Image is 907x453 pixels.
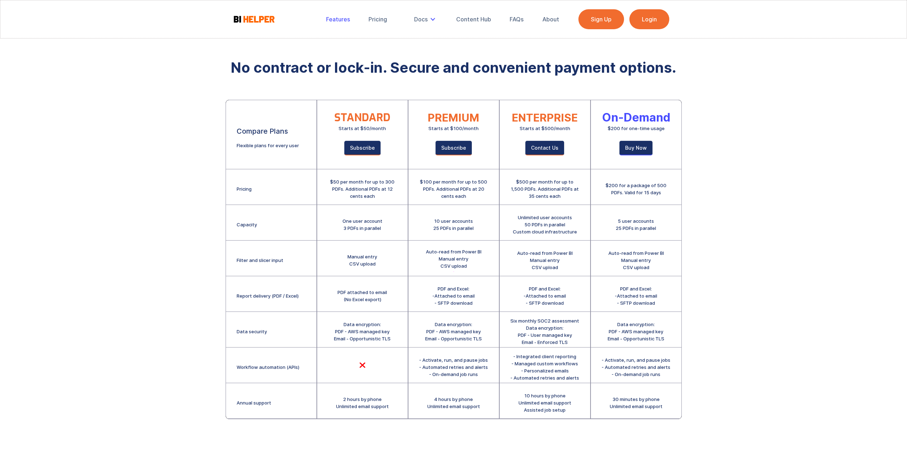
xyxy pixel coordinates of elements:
div:  [359,362,366,369]
div: STANDARD [334,114,390,121]
div: Annual support [237,399,271,406]
div: Pricing [237,185,252,192]
div: - Activate, run, and pause jobs - Automated retries and alerts - On-demand job runs [419,356,488,378]
strong: No contract or lock-in. Secure and convenient payment options. [231,59,676,76]
div: Auto-read from Power BI Manual entry CSV upload [608,249,664,271]
div: Starts at $100/month [428,125,479,132]
div: Docs [414,16,428,23]
a: Content Hub [451,11,496,27]
div: Capacity [237,221,257,228]
a: Subscribe [344,141,381,155]
div: 2 hours by phone Unlimited email support [336,396,389,410]
div: On-Demand [602,114,670,121]
div: Filter and slicer input [237,257,283,264]
div: $100 per month for up to 500 PDFs. Additional PDFs at 20 cents each [419,178,488,200]
div: $200 for one-time usage [608,125,665,132]
a: Subscribe [436,141,472,155]
a: About [537,11,564,27]
div: - Integrated client reporting - Managed custom workflows - Personalized emails - Automated retrie... [510,353,579,381]
a: Login [629,9,669,29]
div: About [542,16,559,23]
a: Sign Up [578,9,624,29]
div: PREMIUM [428,114,479,121]
div: PDF and Excel: -Attached to email - SFTP download [524,285,566,307]
div: Compare Plans [237,128,288,135]
div: $50 per month for up to 300 PDFs. Additional PDFs at 12 cents each [328,178,397,200]
div: FAQs [510,16,524,23]
div: 5 user accounts 25 PDFs in parallel [616,217,656,232]
div: Six monthly SOC2 assessment Data encryption: PDF - User managed key Email - Enforced TLS [510,317,579,346]
div: Content Hub [456,16,491,23]
div: Report delivery (PDF / Excel) [237,292,299,299]
a: Pricing [364,11,392,27]
div: PDF attached to email (No Excel export) [337,289,387,303]
div: Pricing [369,16,387,23]
div: Unlimited user accounts 50 PDFs in parallel Custom cloud infrastructure [513,214,577,235]
a: FAQs [505,11,529,27]
div: Manual entry CSV upload [347,253,377,267]
div: Data security [237,328,267,335]
div: Features [326,16,350,23]
div: One user account 3 PDFs in parallel [342,217,382,232]
div: Starts at $50/month [339,125,386,132]
div: Flexible plans for every user [237,142,299,149]
a: Buy Now [619,141,653,155]
div: Docs [409,11,443,27]
div: Auto-read from Power BI Manual entry CSV upload [426,248,481,269]
div: Auto-read from Power BI Manual entry CSV upload [517,249,573,271]
div: Data encryption: PDF - AWS managed key Email - Opportunistic TLS [608,321,664,342]
div: 4 hours by phone Unlimited email support [427,396,480,410]
div: $500 per month for up to 1,500 PDFs. Additional PDFs at 35 cents each [510,178,579,200]
div: 10 user accounts 25 PDFs in parallel [433,217,474,232]
div: - Activate, run, and pause jobs - Automated retries and alerts - On-demand job runs [602,356,670,378]
a: Contact Us [525,141,564,155]
div: 30 minutes by phone Unlimited email support [610,396,663,410]
div: PDF and Excel: -Attached to email - SFTP download [615,285,657,307]
div: PDF and Excel: -Attached to email - SFTP download [432,285,475,307]
div: ENTERPRISE [512,114,578,121]
div: 10 hours by phone Unlimited email support Assisted job setup [519,392,571,413]
div: Starts at $500/month [520,125,570,132]
a: Features [321,11,355,27]
div: Data encryption: PDF - AWS managed key Email - Opportunistic TLS [334,321,391,342]
div: $200 for a package of 500 PDFs. Valid for 15 days [602,182,671,196]
div: Data encryption: PDF - AWS managed key Email - Opportunistic TLS [425,321,482,342]
div: Workflow automation (APIs) [237,364,299,371]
